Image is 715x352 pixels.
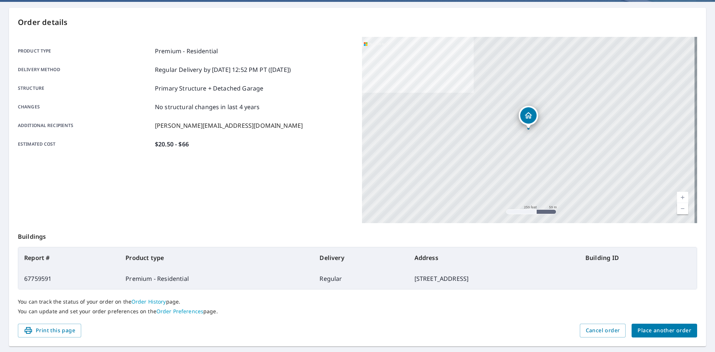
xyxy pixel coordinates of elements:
div: Dropped pin, building 1, Residential property, 803 E Bayshore Dr Ozark, MO 65721 [519,106,538,129]
td: Premium - Residential [120,268,314,289]
td: [STREET_ADDRESS] [409,268,579,289]
a: Order Preferences [156,308,203,315]
span: Print this page [24,326,75,335]
span: Cancel order [586,326,620,335]
p: Additional recipients [18,121,152,130]
p: Order details [18,17,697,28]
button: Place another order [632,324,697,337]
p: Changes [18,102,152,111]
th: Building ID [579,247,697,268]
button: Cancel order [580,324,626,337]
th: Address [409,247,579,268]
a: Current Level 17, Zoom Out [677,203,688,214]
p: Delivery method [18,65,152,74]
th: Report # [18,247,120,268]
p: [PERSON_NAME][EMAIL_ADDRESS][DOMAIN_NAME] [155,121,303,130]
p: Product type [18,47,152,56]
a: Order History [131,298,166,305]
p: $20.50 - $66 [155,140,189,149]
td: Regular [314,268,408,289]
p: Estimated cost [18,140,152,149]
button: Print this page [18,324,81,337]
span: Place another order [638,326,691,335]
th: Product type [120,247,314,268]
td: 67759591 [18,268,120,289]
p: Premium - Residential [155,47,218,56]
th: Delivery [314,247,408,268]
p: Structure [18,84,152,93]
p: Buildings [18,223,697,247]
p: You can update and set your order preferences on the page. [18,308,697,315]
p: Primary Structure + Detached Garage [155,84,263,93]
p: Regular Delivery by [DATE] 12:52 PM PT ([DATE]) [155,65,291,74]
p: You can track the status of your order on the page. [18,298,697,305]
a: Current Level 17, Zoom In [677,192,688,203]
p: No structural changes in last 4 years [155,102,260,111]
